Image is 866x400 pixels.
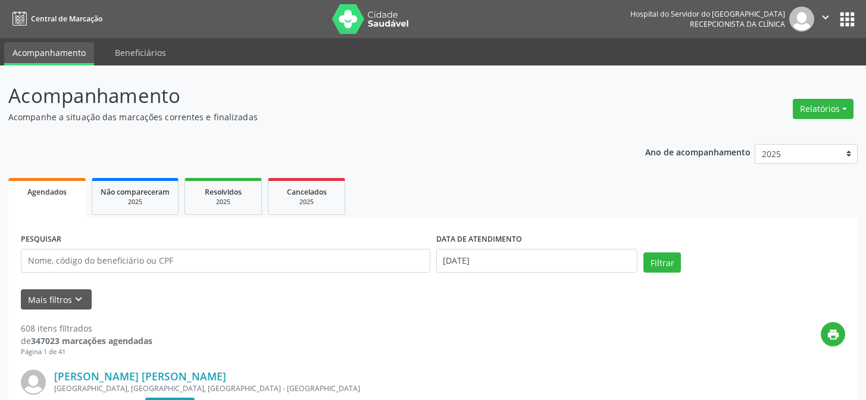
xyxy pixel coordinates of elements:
[690,19,785,29] span: Recepcionista da clínica
[8,9,102,29] a: Central de Marcação
[54,383,667,393] div: [GEOGRAPHIC_DATA], [GEOGRAPHIC_DATA], [GEOGRAPHIC_DATA] - [GEOGRAPHIC_DATA]
[21,347,152,357] div: Página 1 de 41
[436,230,522,249] label: DATA DE ATENDIMENTO
[31,14,102,24] span: Central de Marcação
[819,11,832,24] i: 
[277,198,336,207] div: 2025
[793,99,854,119] button: Relatórios
[101,198,170,207] div: 2025
[21,335,152,347] div: de
[4,42,94,65] a: Acompanhamento
[821,322,845,346] button: print
[21,230,61,249] label: PESQUISAR
[21,370,46,395] img: img
[436,249,638,273] input: Selecione um intervalo
[205,187,242,197] span: Resolvidos
[287,187,327,197] span: Cancelados
[21,249,430,273] input: Nome, código do beneficiário ou CPF
[54,370,226,383] a: [PERSON_NAME] [PERSON_NAME]
[8,81,603,111] p: Acompanhamento
[837,9,858,30] button: apps
[31,335,152,346] strong: 347023 marcações agendadas
[107,42,174,63] a: Beneficiários
[27,187,67,197] span: Agendados
[21,322,152,335] div: 608 itens filtrados
[8,111,603,123] p: Acompanhe a situação das marcações correntes e finalizadas
[645,144,751,159] p: Ano de acompanhamento
[789,7,814,32] img: img
[21,289,92,310] button: Mais filtroskeyboard_arrow_down
[643,252,681,273] button: Filtrar
[827,328,840,341] i: print
[193,198,253,207] div: 2025
[72,293,85,306] i: keyboard_arrow_down
[630,9,785,19] div: Hospital do Servidor do [GEOGRAPHIC_DATA]
[101,187,170,197] span: Não compareceram
[814,7,837,32] button: 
